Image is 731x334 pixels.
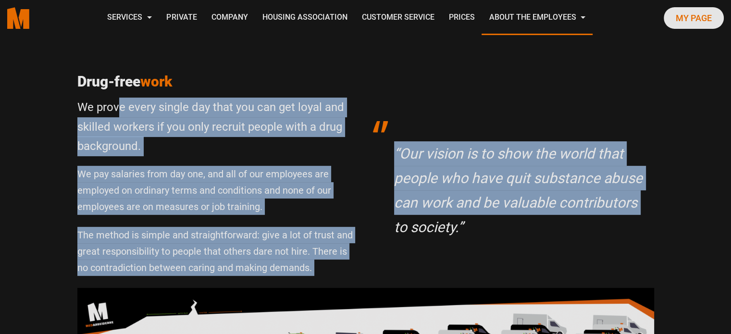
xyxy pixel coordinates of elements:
[77,229,353,273] font: The method is simple and straightforward: give a lot of trust and great responsibility to people ...
[441,1,482,35] a: Prices
[482,1,593,35] a: About the Employees
[394,145,643,235] font: “Our vision is to show the world that people who have quit substance abuse can work and be valuab...
[77,168,331,212] font: We pay salaries from day one, and all of our employees are employed on ordinary terms and conditi...
[211,12,248,22] font: Company
[77,73,140,90] font: Drug-free
[166,12,197,22] font: Private
[448,12,474,22] font: Prices
[664,7,724,29] a: My page
[140,73,172,90] font: work
[204,1,255,35] a: Company
[77,100,344,153] font: We prove every single day that you can get loyal and skilled workers if you only recruit people w...
[159,1,204,35] a: Private
[361,12,434,22] font: Customer service
[489,12,576,22] font: About the Employees
[107,12,142,22] font: Services
[262,12,347,22] font: Housing association
[255,1,354,35] a: Housing association
[354,1,441,35] a: Customer service
[100,1,159,35] a: Services
[676,13,712,23] font: My page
